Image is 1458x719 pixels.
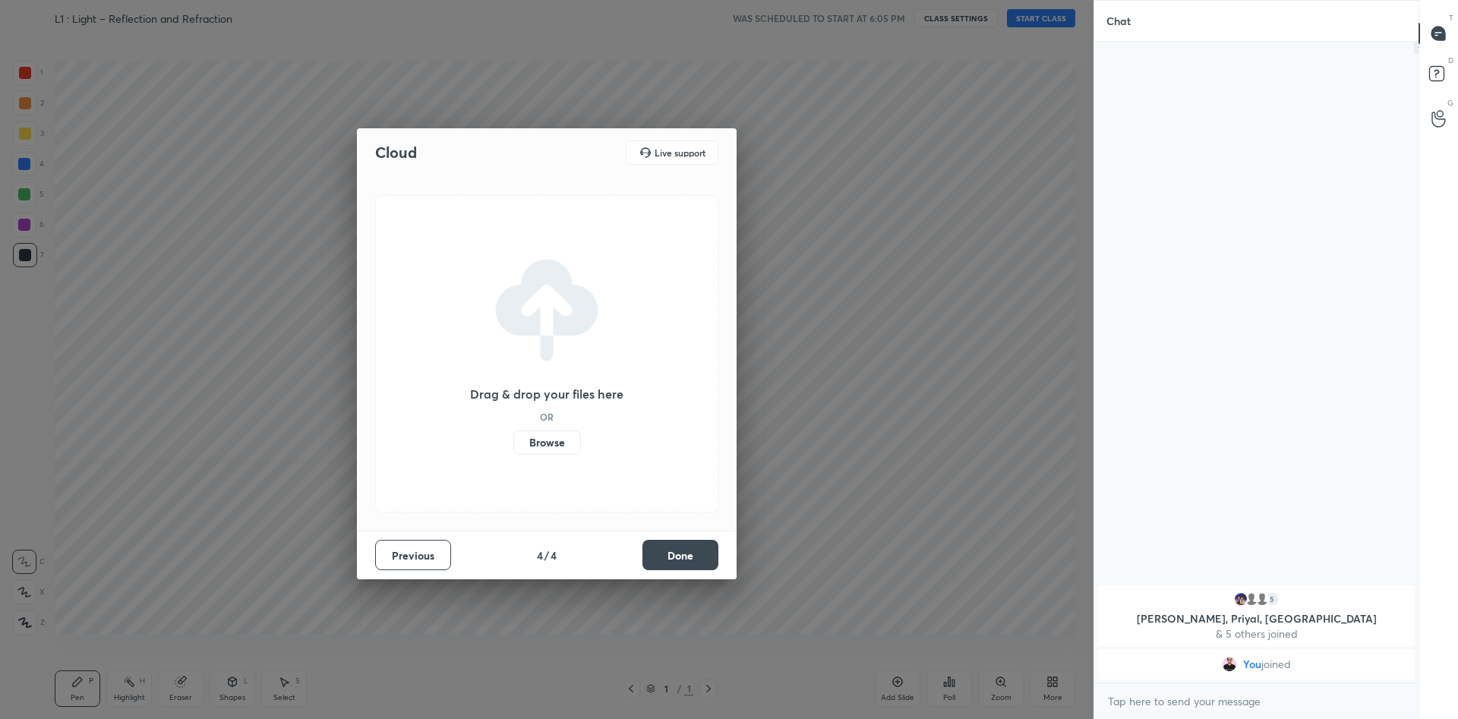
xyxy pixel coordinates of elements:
p: G [1447,97,1453,109]
img: default.png [1244,591,1259,607]
p: & 5 others joined [1107,628,1406,640]
h2: Cloud [375,143,417,162]
h5: OR [540,412,554,421]
h3: Drag & drop your files here [470,388,623,400]
div: 5 [1265,591,1280,607]
span: You [1243,658,1261,670]
p: Chat [1094,1,1143,41]
h5: Live support [655,148,705,157]
span: joined [1261,658,1291,670]
h4: 4 [537,547,543,563]
button: Previous [375,540,451,570]
img: default.png [1254,591,1270,607]
img: 3f984c270fec4109a57ddb5a4f02100d.jpg [1222,657,1237,672]
p: [PERSON_NAME], Priyal, [GEOGRAPHIC_DATA] [1107,613,1406,625]
p: T [1449,12,1453,24]
p: D [1448,55,1453,66]
h4: / [544,547,549,563]
div: grid [1094,582,1419,683]
button: Done [642,540,718,570]
h4: 4 [551,547,557,563]
img: 3d212f91c8fb457cb2b9fd4fff79c0ad.None [1233,591,1248,607]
